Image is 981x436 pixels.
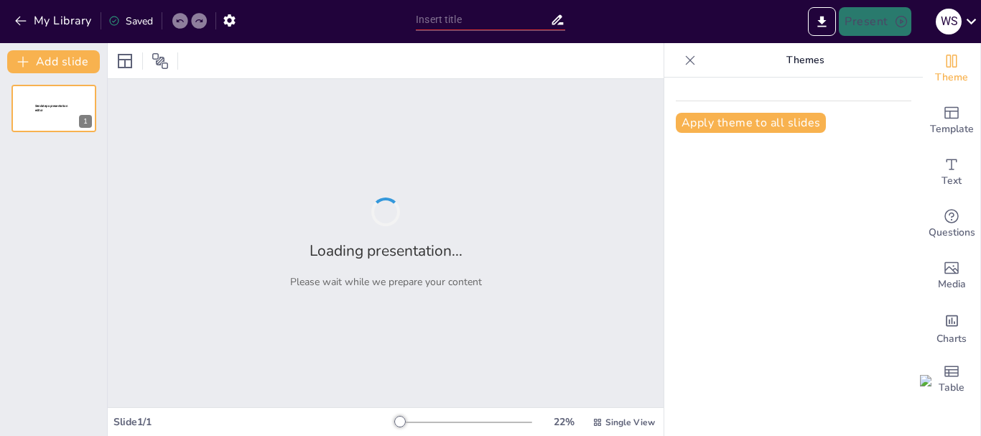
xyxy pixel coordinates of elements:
[702,43,908,78] p: Themes
[290,275,482,289] p: Please wait while we prepare your content
[923,43,980,95] div: Change the overall theme
[152,52,169,70] span: Position
[11,9,98,32] button: My Library
[923,302,980,353] div: Add charts and graphs
[808,7,836,36] button: Export to PowerPoint
[839,7,911,36] button: Present
[929,225,975,241] span: Questions
[310,241,462,261] h2: Loading presentation...
[79,115,92,128] div: 1
[416,9,550,30] input: Insert title
[923,198,980,250] div: Get real-time input from your audience
[936,7,962,36] button: W S
[938,277,966,292] span: Media
[942,173,962,189] span: Text
[923,250,980,302] div: Add images, graphics, shapes or video
[108,14,153,28] div: Saved
[930,121,974,137] span: Template
[923,147,980,198] div: Add text boxes
[35,104,68,112] span: Sendsteps presentation editor
[7,50,100,73] button: Add slide
[923,95,980,147] div: Add ready made slides
[605,417,655,428] span: Single View
[935,70,968,85] span: Theme
[113,50,136,73] div: Layout
[113,415,394,429] div: Slide 1 / 1
[923,353,980,405] div: Add a table
[547,415,581,429] div: 22 %
[676,113,826,133] button: Apply theme to all slides
[11,85,96,132] div: 1
[936,9,962,34] div: W S
[936,331,967,347] span: Charts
